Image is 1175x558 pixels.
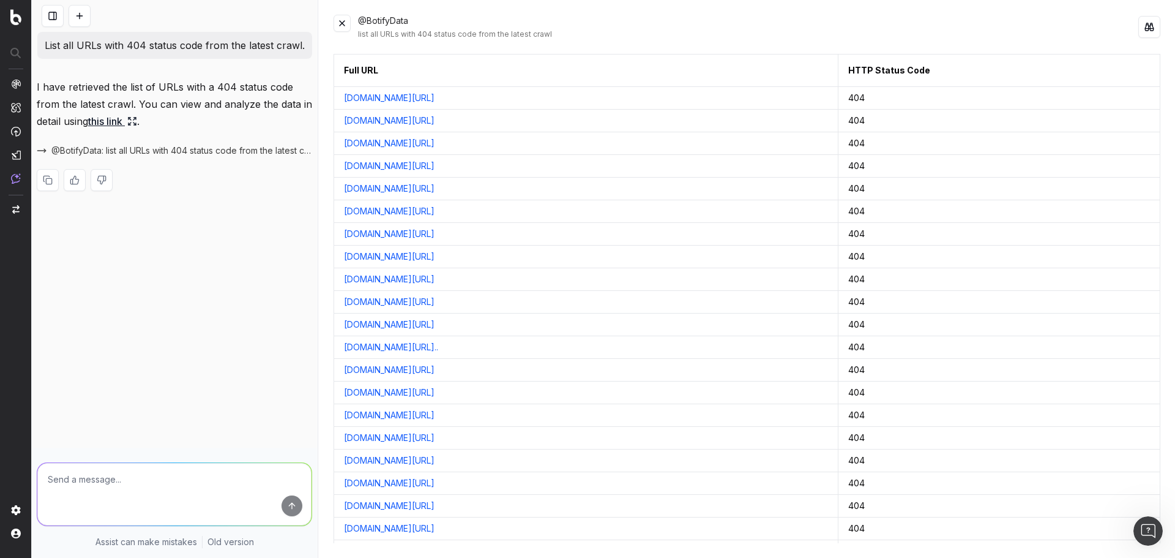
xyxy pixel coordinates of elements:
[838,359,1160,382] td: 404
[11,505,21,515] img: Setting
[358,29,1138,39] div: list all URLs with 404 status code from the latest crawl
[838,291,1160,314] td: 404
[838,495,1160,518] td: 404
[848,64,930,77] div: HTTP Status Code
[838,404,1160,427] td: 404
[344,454,435,467] a: [DOMAIN_NAME][URL]
[12,205,20,214] img: Switch project
[344,64,378,77] div: Full URL
[358,15,1138,39] div: @BotifyData
[95,536,197,548] p: Assist can make mistakes
[838,110,1160,132] td: 404
[838,223,1160,246] td: 404
[838,382,1160,404] td: 404
[344,205,435,217] a: [DOMAIN_NAME][URL]
[838,450,1160,472] td: 404
[344,319,435,331] a: [DOMAIN_NAME][URL]
[344,160,435,172] a: [DOMAIN_NAME][URL]
[11,529,21,538] img: My account
[344,228,435,240] a: [DOMAIN_NAME][URL]
[344,92,435,104] a: [DOMAIN_NAME][URL]
[37,145,312,157] button: @BotifyData: list all URLs with 404 status code from the latest crawl
[344,386,435,399] a: [DOMAIN_NAME][URL]
[344,432,435,444] a: [DOMAIN_NAME][URL]
[11,126,21,137] img: Activation
[11,79,21,89] img: Analytics
[838,155,1160,178] td: 404
[10,9,21,25] img: Botify logo
[838,132,1160,155] td: 404
[838,427,1160,450] td: 404
[838,246,1160,268] td: 404
[838,268,1160,291] td: 404
[88,113,137,130] a: this link
[344,500,435,512] a: [DOMAIN_NAME][URL]
[838,336,1160,359] td: 404
[11,150,21,160] img: Studio
[838,87,1160,110] td: 404
[344,183,435,195] a: [DOMAIN_NAME][URL]
[207,536,254,548] a: Old version
[838,200,1160,223] td: 404
[344,115,435,127] a: [DOMAIN_NAME][URL]
[344,251,435,263] a: [DOMAIN_NAME][URL]
[344,409,435,421] a: [DOMAIN_NAME][URL]
[11,102,21,113] img: Intelligence
[838,178,1160,200] td: 404
[344,296,435,308] a: [DOMAIN_NAME][URL]
[344,273,435,285] a: [DOMAIN_NAME][URL]
[1133,516,1163,546] iframe: Intercom live chat
[838,314,1160,336] td: 404
[51,145,312,157] span: @BotifyData: list all URLs with 404 status code from the latest crawl
[45,37,305,54] p: List all URLs with 404 status code from the latest crawl.
[344,477,435,489] a: [DOMAIN_NAME][URL]
[344,364,435,376] a: [DOMAIN_NAME][URL]
[344,341,438,353] a: [DOMAIN_NAME][URL]..
[344,137,435,149] a: [DOMAIN_NAME][URL]
[344,522,435,535] a: [DOMAIN_NAME][URL]
[838,518,1160,540] td: 404
[838,472,1160,495] td: 404
[11,173,21,184] img: Assist
[37,78,312,130] p: I have retrieved the list of URLs with a 404 status code from the latest crawl. You can view and ...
